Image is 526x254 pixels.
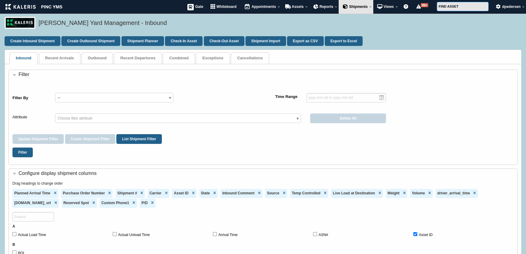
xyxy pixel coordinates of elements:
[165,36,203,46] a: Check-In Asset
[265,189,287,198] li: Source
[183,93,297,100] label: Time Range
[220,189,262,198] li: Inbound Comment
[421,3,428,7] span: 99+
[61,36,120,46] a: Create Outbound Shipment
[121,36,164,46] a: Shipment Planner
[12,71,517,78] h6: Filter
[12,189,58,198] li: Planned Arrival Time
[55,93,173,103] span: --
[16,56,31,60] a: Inbound
[313,232,317,236] input: ASN#
[310,113,386,123] a: Delete All
[58,116,92,120] span: Choose filter attribute
[5,36,60,46] a: Create Inbound Shipment
[384,5,394,9] span: Views
[199,189,218,198] li: State
[12,148,33,157] input: Filter
[413,232,417,236] input: Asset ID
[502,5,521,9] span: dpedersen
[325,36,363,46] a: Export to Excel
[113,232,213,239] label: Actual Unload Time
[113,232,117,236] input: Actual Unload Time
[88,56,107,60] a: Outbound
[12,113,46,120] label: Attribute
[12,181,63,186] em: Drag headings to change order
[12,199,59,208] li: [DOMAIN_NAME]_url
[5,4,62,10] img: kaleris_pinc-9d9452ea2abe8761a8e09321c3823821456f7e8afc7303df8a03059e807e3f55.png
[12,242,15,247] b: B
[45,56,74,60] a: Recent Arrivals
[435,189,478,198] li: driver_arrival_time
[313,232,413,239] label: ASN#
[306,93,386,103] input: yyyy-mm-dd to yyyy-mm-dd
[195,5,203,9] span: Gate
[213,232,313,239] label: Arrival Time
[290,189,328,198] li: Temp Controlled
[169,56,189,60] a: Combined
[12,170,517,177] h6: Configure display shipment columns
[217,5,237,9] span: Whiteboard
[61,189,113,198] li: Purchase Order Number
[12,212,54,221] input: Search
[39,19,518,29] h5: [PERSON_NAME] Yard Management - Inbound
[204,36,244,46] a: Check-Out Asset
[5,17,36,29] img: logo_pnc-prd.png
[237,56,263,60] a: Cancellations
[349,5,367,9] span: Shipments
[12,134,64,144] a: Update Shipment Filter
[120,56,155,60] a: Recent Departures
[413,232,514,239] label: Asset ID
[331,189,383,198] li: Live Load at Destination
[202,56,223,60] a: Exceptions
[116,134,162,144] a: List Shipment Filter
[245,36,286,46] a: Shipment Import
[100,199,137,208] li: Custom Phone1
[292,5,303,9] span: Assets
[115,189,145,198] li: Shipment #
[437,2,489,11] input: FIND ASSET
[12,224,15,228] b: A
[213,232,217,236] input: Arrival Time
[410,189,432,198] li: Volume
[55,93,173,103] span: --
[386,189,408,198] li: Weight
[65,134,115,144] a: Create Shipment Filter
[287,36,324,46] a: Export as CSV
[319,5,333,9] span: Reports
[172,189,196,198] li: Asset ID
[12,94,28,101] label: Filter By
[251,5,276,9] span: Appointments
[12,232,113,239] label: Actual Load Time
[62,199,97,208] li: Reserved Spot
[148,189,169,198] li: Carrier
[12,232,16,236] input: Actual Load Time
[140,199,155,208] li: P/D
